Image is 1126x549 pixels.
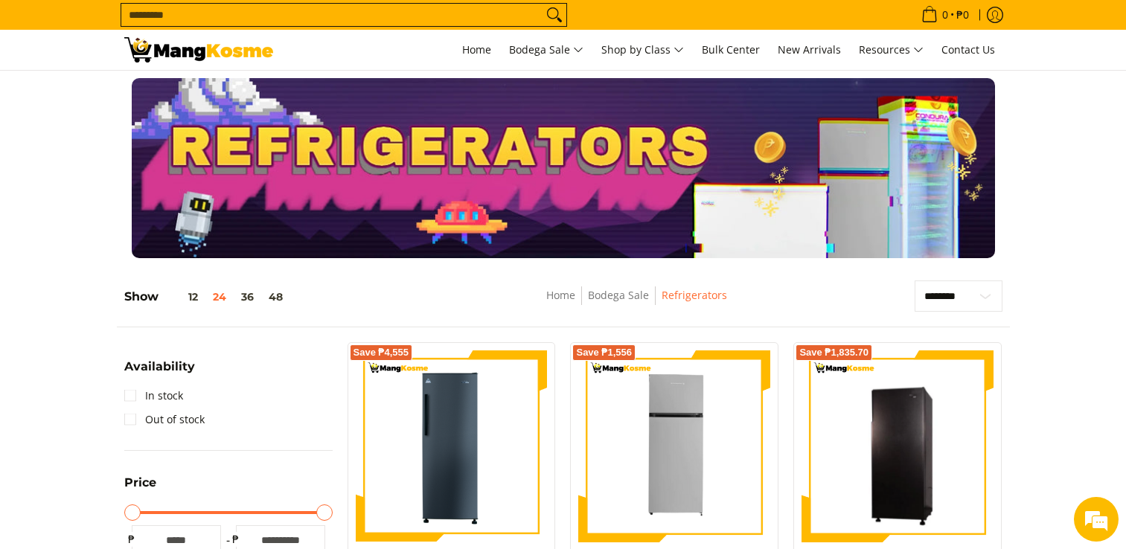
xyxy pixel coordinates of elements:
[601,41,684,60] span: Shop by Class
[954,10,971,20] span: ₱0
[799,348,869,357] span: Save ₱1,835.70
[124,37,273,62] img: Bodega Sale Refrigerator l Mang Kosme: Home Appliances Warehouse Sale
[694,30,767,70] a: Bulk Center
[288,30,1002,70] nav: Main Menu
[578,350,770,542] img: Kelvinator 7.3 Cu.Ft. Direct Cool KLC Manual Defrost Standard Refrigerator (Silver) (Class A)
[594,30,691,70] a: Shop by Class
[159,291,205,303] button: 12
[917,7,973,23] span: •
[356,350,548,542] img: Condura 7.0 Cu. Ft. Upright Freezer Inverter Refrigerator, CUF700MNi (Class A)
[124,477,156,489] span: Price
[502,30,591,70] a: Bodega Sale
[462,42,491,57] span: Home
[588,288,649,302] a: Bodega Sale
[205,291,234,303] button: 24
[662,288,727,302] a: Refrigerators
[234,291,261,303] button: 36
[546,288,575,302] a: Home
[228,532,243,547] span: ₱
[576,348,632,357] span: Save ₱1,556
[859,41,924,60] span: Resources
[455,30,499,70] a: Home
[509,41,583,60] span: Bodega Sale
[124,477,156,500] summary: Open
[354,348,409,357] span: Save ₱4,555
[770,30,848,70] a: New Arrivals
[941,42,995,57] span: Contact Us
[124,361,195,384] summary: Open
[124,532,139,547] span: ₱
[124,384,183,408] a: In stock
[124,408,205,431] a: Out of stock
[438,286,836,320] nav: Breadcrumbs
[802,353,994,540] img: Condura 7.3 Cu. Ft. Single Door - Direct Cool Inverter Refrigerator, CSD700SAi (Class A)
[940,10,950,20] span: 0
[261,291,290,303] button: 48
[851,30,931,70] a: Resources
[124,361,195,373] span: Availability
[124,289,290,304] h5: Show
[934,30,1002,70] a: Contact Us
[778,42,841,57] span: New Arrivals
[702,42,760,57] span: Bulk Center
[543,4,566,26] button: Search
